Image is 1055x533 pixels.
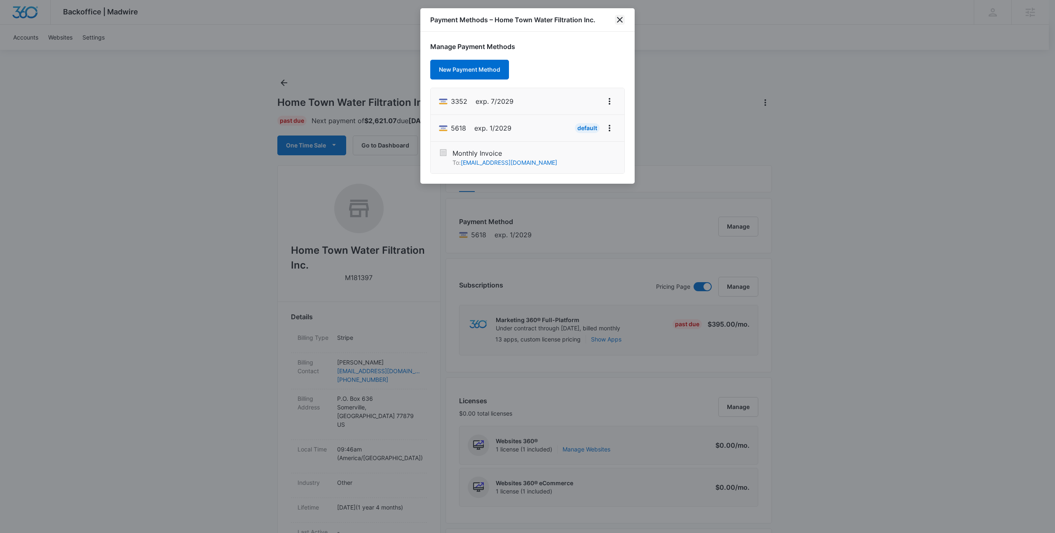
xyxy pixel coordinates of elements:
span: exp. 1/2029 [474,123,511,133]
span: Visa ending with [451,123,466,133]
p: To: [452,158,557,167]
a: [EMAIL_ADDRESS][DOMAIN_NAME] [461,159,557,166]
button: close [615,15,625,25]
p: Monthly Invoice [452,148,557,158]
h1: Payment Methods – Home Town Water Filtration Inc. [430,15,595,25]
span: exp. 7/2029 [476,96,513,106]
div: Default [575,123,600,133]
h1: Manage Payment Methods [430,42,625,51]
button: View More [603,95,616,108]
button: New Payment Method [430,60,509,79]
button: View More [603,122,616,135]
span: Visa ending with [451,96,467,106]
